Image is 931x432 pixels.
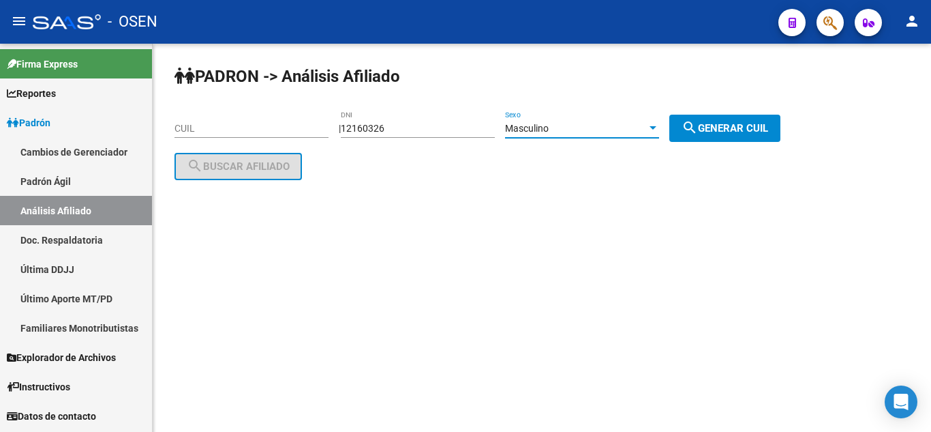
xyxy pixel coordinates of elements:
[505,123,549,134] span: Masculino
[669,115,780,142] button: Generar CUIL
[11,13,27,29] mat-icon: menu
[682,119,698,136] mat-icon: search
[7,57,78,72] span: Firma Express
[339,123,791,134] div: |
[7,115,50,130] span: Padrón
[174,67,400,86] strong: PADRON -> Análisis Afiliado
[187,160,290,173] span: Buscar afiliado
[682,122,768,134] span: Generar CUIL
[7,379,70,394] span: Instructivos
[7,350,116,365] span: Explorador de Archivos
[108,7,157,37] span: - OSEN
[174,153,302,180] button: Buscar afiliado
[187,158,203,174] mat-icon: search
[904,13,920,29] mat-icon: person
[885,386,917,418] div: Open Intercom Messenger
[7,409,96,424] span: Datos de contacto
[7,86,56,101] span: Reportes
